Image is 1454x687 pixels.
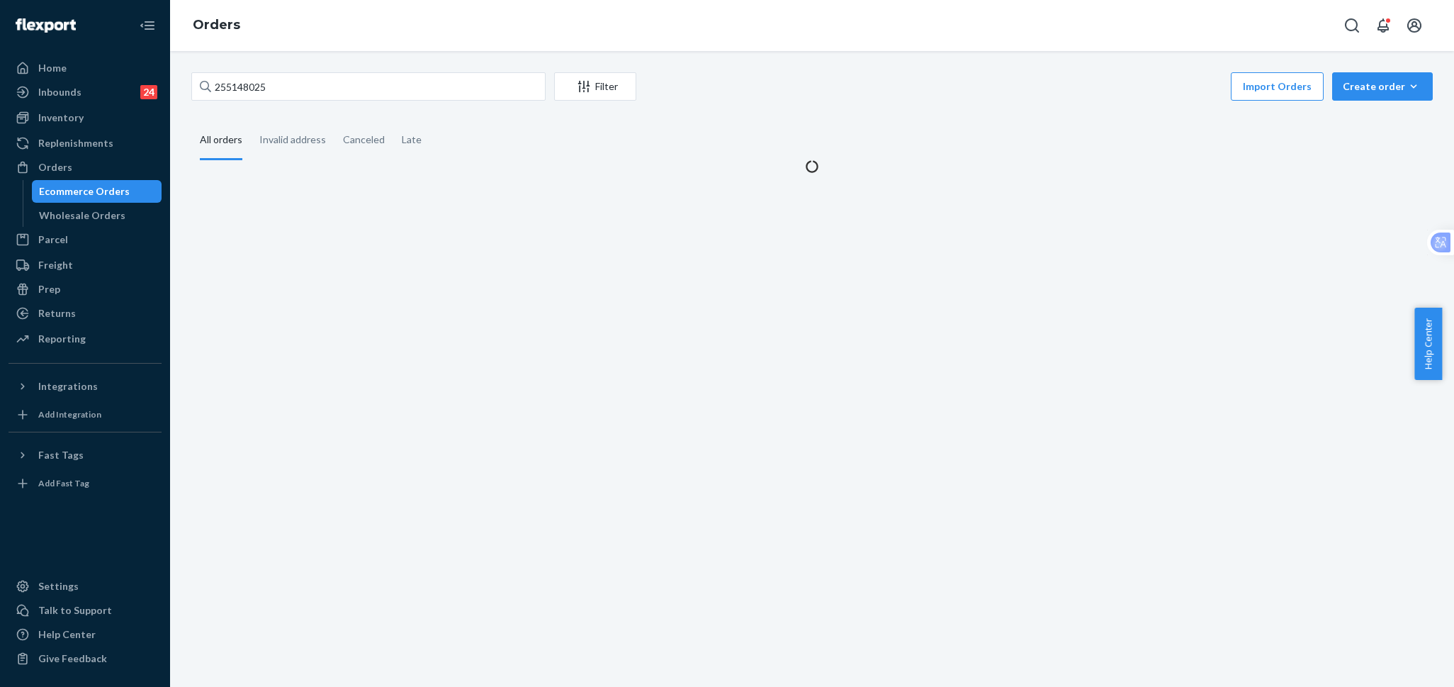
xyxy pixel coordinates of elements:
[193,17,240,33] a: Orders
[9,575,162,598] a: Settings
[38,652,107,666] div: Give Feedback
[181,5,252,46] ol: breadcrumbs
[1343,79,1422,94] div: Create order
[1231,72,1324,101] button: Import Orders
[191,72,546,101] input: Search orders
[38,306,76,320] div: Returns
[1338,11,1366,40] button: Open Search Box
[1400,11,1428,40] button: Open account menu
[38,258,73,272] div: Freight
[9,472,162,495] a: Add Fast Tag
[38,61,67,75] div: Home
[38,408,101,420] div: Add Integration
[554,72,636,101] button: Filter
[39,208,125,223] div: Wholesale Orders
[9,599,162,622] button: Talk to Support
[9,254,162,277] a: Freight
[9,57,162,79] a: Home
[38,136,113,150] div: Replenishments
[1369,11,1397,40] button: Open notifications
[9,647,162,670] button: Give Feedback
[16,18,76,33] img: Flexport logo
[38,85,81,99] div: Inbounds
[38,477,89,489] div: Add Fast Tag
[1414,308,1442,380] button: Help Center
[9,106,162,129] a: Inventory
[38,579,79,593] div: Settings
[9,278,162,301] a: Prep
[38,332,86,346] div: Reporting
[9,375,162,398] button: Integrations
[133,11,162,40] button: Close Navigation
[38,379,98,393] div: Integrations
[38,282,60,296] div: Prep
[1332,72,1433,101] button: Create order
[402,121,422,158] div: Late
[38,233,68,247] div: Parcel
[259,121,326,158] div: Invalid address
[9,132,162,155] a: Replenishments
[39,184,130,199] div: Ecommerce Orders
[38,448,84,462] div: Fast Tags
[9,81,162,104] a: Inbounds24
[140,85,157,99] div: 24
[9,156,162,179] a: Orders
[32,204,162,227] a: Wholesale Orders
[9,302,162,325] a: Returns
[1364,644,1440,680] iframe: Opens a widget where you can chat to one of our agents
[38,160,72,174] div: Orders
[38,603,112,618] div: Talk to Support
[32,180,162,203] a: Ecommerce Orders
[9,228,162,251] a: Parcel
[9,403,162,426] a: Add Integration
[343,121,385,158] div: Canceled
[38,111,84,125] div: Inventory
[200,121,242,160] div: All orders
[9,623,162,646] a: Help Center
[9,444,162,467] button: Fast Tags
[38,627,96,642] div: Help Center
[555,79,636,94] div: Filter
[9,328,162,350] a: Reporting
